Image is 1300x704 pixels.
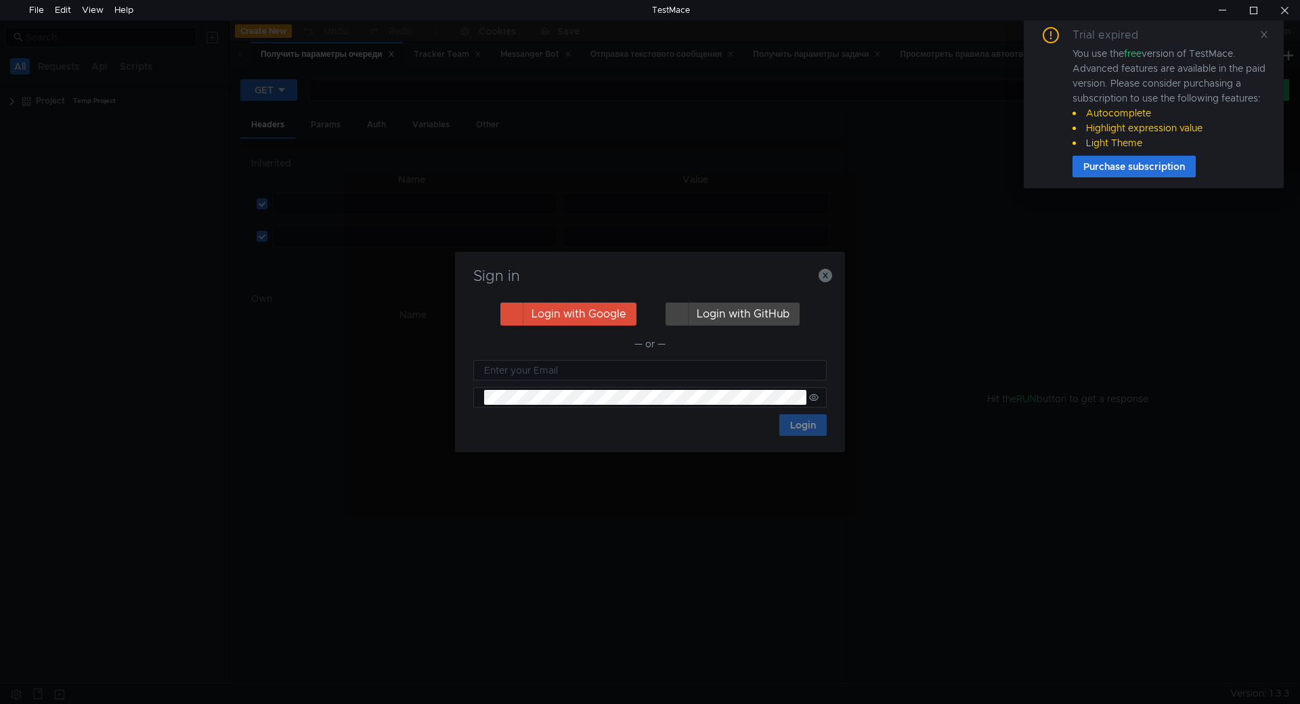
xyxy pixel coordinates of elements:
button: Login with GitHub [666,303,800,326]
span: free [1124,47,1142,60]
input: Enter your Email [484,363,819,378]
li: Highlight expression value [1072,120,1267,135]
li: Autocomplete [1072,106,1267,120]
div: You use the version of TestMace. Advanced features are available in the paid version. Please cons... [1072,46,1267,150]
div: Trial expired [1072,27,1154,43]
h3: Sign in [471,268,829,284]
button: Purchase subscription [1072,156,1196,177]
li: Light Theme [1072,135,1267,150]
button: Login with Google [500,303,636,326]
div: — or — [473,336,827,352]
